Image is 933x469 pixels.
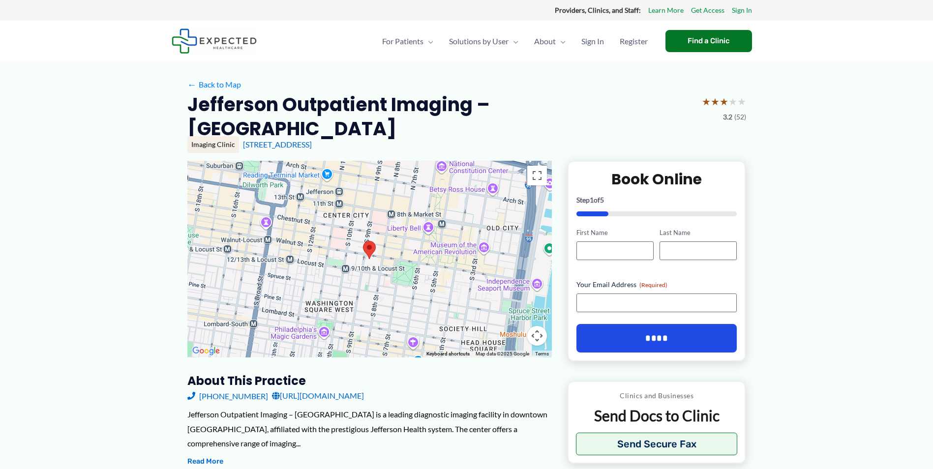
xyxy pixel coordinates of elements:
[576,228,654,237] label: First Name
[555,6,641,14] strong: Providers, Clinics, and Staff:
[711,92,720,111] span: ★
[172,29,257,54] img: Expected Healthcare Logo - side, dark font, small
[723,111,732,123] span: 3.2
[426,351,470,357] button: Keyboard shortcuts
[272,388,364,403] a: [URL][DOMAIN_NAME]
[737,92,746,111] span: ★
[620,24,648,59] span: Register
[576,280,737,290] label: Your Email Address
[728,92,737,111] span: ★
[660,228,737,237] label: Last Name
[187,136,239,153] div: Imaging Clinic
[734,111,746,123] span: (52)
[190,345,222,357] img: Google
[576,433,738,455] button: Send Secure Fax
[732,4,752,17] a: Sign In
[441,24,526,59] a: Solutions by UserMenu Toggle
[576,197,737,204] p: Step of
[187,80,197,89] span: ←
[382,24,423,59] span: For Patients
[576,170,737,189] h2: Book Online
[527,166,547,185] button: Toggle fullscreen view
[573,24,612,59] a: Sign In
[720,92,728,111] span: ★
[374,24,441,59] a: For PatientsMenu Toggle
[187,373,552,388] h3: About this practice
[374,24,656,59] nav: Primary Site Navigation
[639,281,667,289] span: (Required)
[449,24,509,59] span: Solutions by User
[600,196,604,204] span: 5
[527,326,547,346] button: Map camera controls
[535,351,549,356] a: Terms (opens in new tab)
[476,351,529,356] span: Map data ©2025 Google
[581,24,604,59] span: Sign In
[190,345,222,357] a: Open this area in Google Maps (opens a new window)
[187,407,552,451] div: Jefferson Outpatient Imaging – [GEOGRAPHIC_DATA] is a leading diagnostic imaging facility in down...
[187,456,223,468] button: Read More
[556,24,566,59] span: Menu Toggle
[612,24,656,59] a: Register
[534,24,556,59] span: About
[509,24,518,59] span: Menu Toggle
[648,4,684,17] a: Learn More
[187,77,241,92] a: ←Back to Map
[576,389,738,402] p: Clinics and Businesses
[243,140,312,149] a: [STREET_ADDRESS]
[590,196,594,204] span: 1
[665,30,752,52] a: Find a Clinic
[576,406,738,425] p: Send Docs to Clinic
[526,24,573,59] a: AboutMenu Toggle
[187,388,268,403] a: [PHONE_NUMBER]
[423,24,433,59] span: Menu Toggle
[702,92,711,111] span: ★
[187,92,694,141] h2: Jefferson Outpatient Imaging – [GEOGRAPHIC_DATA]
[691,4,724,17] a: Get Access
